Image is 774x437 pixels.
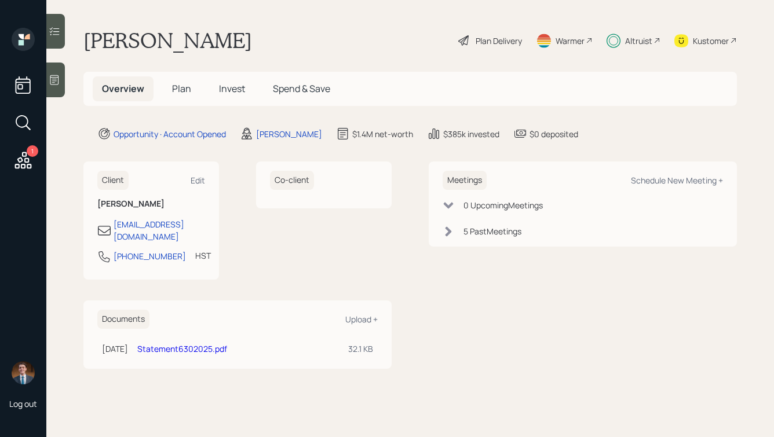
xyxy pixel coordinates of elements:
[114,128,226,140] div: Opportunity · Account Opened
[83,28,252,53] h1: [PERSON_NAME]
[102,82,144,95] span: Overview
[443,171,487,190] h6: Meetings
[693,35,729,47] div: Kustomer
[137,343,227,354] a: Statement6302025.pdf
[114,250,186,262] div: [PHONE_NUMBER]
[97,171,129,190] h6: Client
[195,249,211,262] div: HST
[219,82,245,95] span: Invest
[256,128,322,140] div: [PERSON_NAME]
[102,343,128,355] div: [DATE]
[191,175,205,186] div: Edit
[273,82,330,95] span: Spend & Save
[27,145,38,157] div: 1
[348,343,373,355] div: 32.1 KB
[172,82,191,95] span: Plan
[463,225,521,237] div: 5 Past Meeting s
[463,199,543,211] div: 0 Upcoming Meeting s
[625,35,652,47] div: Altruist
[443,128,499,140] div: $385k invested
[556,35,585,47] div: Warmer
[476,35,522,47] div: Plan Delivery
[530,128,578,140] div: $0 deposited
[9,398,37,409] div: Log out
[97,199,205,209] h6: [PERSON_NAME]
[345,314,378,325] div: Upload +
[97,310,149,329] h6: Documents
[631,175,723,186] div: Schedule New Meeting +
[352,128,413,140] div: $1.4M net-worth
[270,171,314,190] h6: Co-client
[114,218,205,243] div: [EMAIL_ADDRESS][DOMAIN_NAME]
[12,361,35,384] img: hunter_neumayer.jpg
